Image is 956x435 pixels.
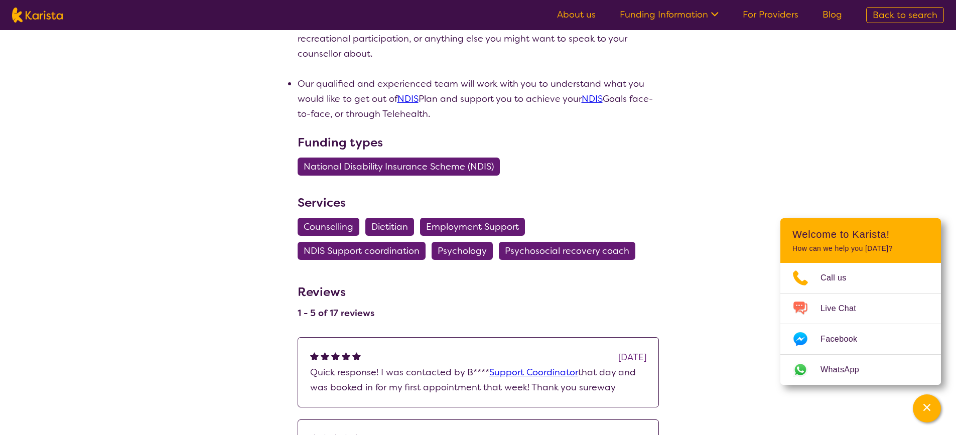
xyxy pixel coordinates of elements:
[743,9,798,21] a: For Providers
[298,221,365,233] a: Counselling
[12,8,63,23] img: Karista logo
[331,352,340,360] img: fullstar
[304,242,420,260] span: NDIS Support coordination
[582,93,603,105] a: NDIS
[365,221,420,233] a: Dietitian
[823,9,842,21] a: Blog
[866,7,944,23] a: Back to search
[432,245,499,257] a: Psychology
[304,158,494,176] span: National Disability Insurance Scheme (NDIS)
[821,301,868,316] span: Live Chat
[310,365,646,395] p: Quick response! I was contacted by B**** that day and was booked in for my first appointment that...
[352,352,361,360] img: fullstar
[310,352,319,360] img: fullstar
[489,366,578,378] a: Support Coordinator
[397,93,419,105] a: NDIS
[426,218,519,236] span: Employment Support
[618,350,646,365] div: [DATE]
[298,1,659,61] li: During your sessions, we will work with you to develop and improve your life skills, social engag...
[780,263,941,385] ul: Choose channel
[298,161,506,173] a: National Disability Insurance Scheme (NDIS)
[321,352,329,360] img: fullstar
[913,394,941,422] button: Channel Menu
[298,76,659,121] li: Our qualified and experienced team will work with you to understand what you would like to get ou...
[821,332,869,347] span: Facebook
[620,9,719,21] a: Funding Information
[420,221,531,233] a: Employment Support
[780,218,941,385] div: Channel Menu
[298,307,374,319] h4: 1 - 5 of 17 reviews
[304,218,353,236] span: Counselling
[821,270,859,285] span: Call us
[505,242,629,260] span: Psychosocial recovery coach
[298,194,659,212] h3: Services
[371,218,408,236] span: Dietitian
[298,245,432,257] a: NDIS Support coordination
[821,362,871,377] span: WhatsApp
[298,133,659,152] h3: Funding types
[873,9,937,21] span: Back to search
[499,245,641,257] a: Psychosocial recovery coach
[298,278,374,301] h3: Reviews
[792,244,929,253] p: How can we help you [DATE]?
[557,9,596,21] a: About us
[438,242,487,260] span: Psychology
[780,355,941,385] a: Web link opens in a new tab.
[792,228,929,240] h2: Welcome to Karista!
[342,352,350,360] img: fullstar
